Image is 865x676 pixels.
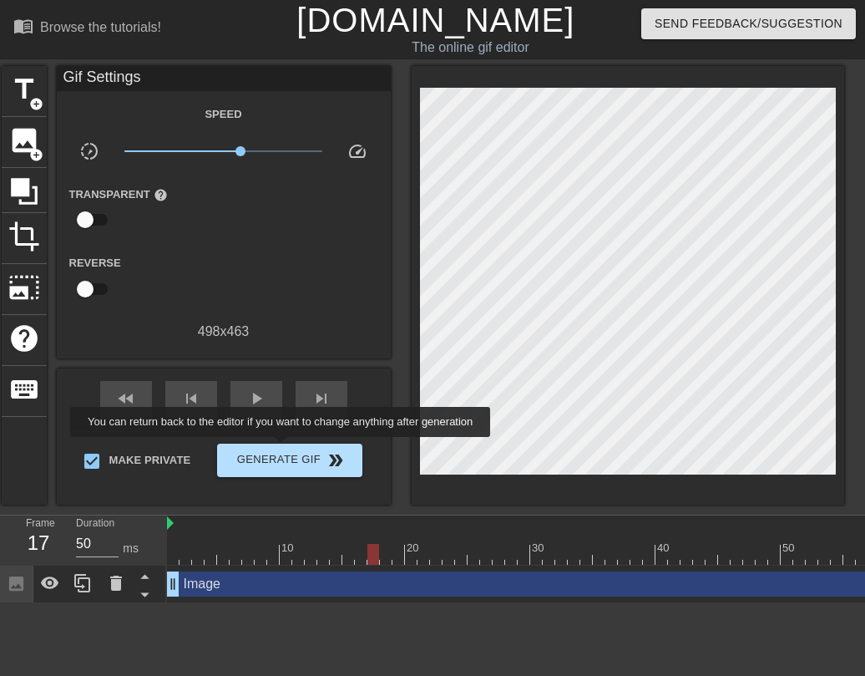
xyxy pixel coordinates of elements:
[326,450,346,470] span: double_arrow
[154,188,168,202] span: help
[69,186,168,203] label: Transparent
[13,16,33,36] span: menu_book
[8,272,40,303] span: photo_size_select_large
[116,389,136,409] span: fast_rewind
[8,374,40,405] span: keyboard
[164,576,181,592] span: drag_handle
[296,38,644,58] div: The online gif editor
[8,74,40,105] span: title
[641,8,856,39] button: Send Feedback/Suggestion
[205,106,241,123] label: Speed
[69,255,121,272] label: Reverse
[657,540,672,557] div: 40
[246,389,266,409] span: play_arrow
[40,20,161,34] div: Browse the tutorials!
[8,221,40,252] span: crop
[296,2,574,38] a: [DOMAIN_NAME]
[181,389,201,409] span: skip_previous
[13,516,63,564] div: Frame
[782,540,797,557] div: 50
[29,97,43,111] span: add_circle
[655,13,842,34] span: Send Feedback/Suggestion
[281,540,296,557] div: 10
[13,16,161,42] a: Browse the tutorials!
[57,66,391,91] div: Gif Settings
[123,540,139,557] div: ms
[532,540,547,557] div: 30
[57,322,391,342] div: 498 x 463
[29,148,43,162] span: add_circle
[224,450,355,470] span: Generate Gif
[8,125,40,156] span: image
[407,540,422,557] div: 20
[8,323,40,354] span: help
[347,141,367,161] span: speed
[26,528,51,558] div: 17
[79,141,99,161] span: slow_motion_video
[109,452,191,469] span: Make Private
[311,389,331,409] span: skip_next
[76,518,114,528] label: Duration
[217,444,362,477] button: Generate Gif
